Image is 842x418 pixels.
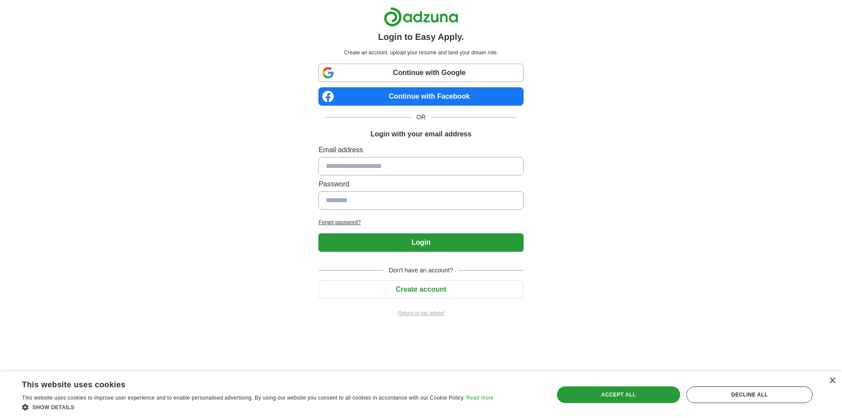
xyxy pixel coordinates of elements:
[686,386,813,403] div: Decline all
[318,309,523,317] a: Return to job advert
[318,233,523,252] button: Login
[318,179,523,189] label: Password
[384,7,458,27] img: Adzuna logo
[318,87,523,106] a: Continue with Facebook
[32,404,75,411] span: Show details
[318,145,523,155] label: Email address
[557,386,681,403] div: Accept all
[371,129,471,139] h1: Login with your email address
[466,395,493,401] a: Read more, opens a new window
[318,218,523,226] a: Forgot password?
[411,113,431,122] span: OR
[829,378,835,384] div: Close
[318,64,523,82] a: Continue with Google
[22,395,465,401] span: This website uses cookies to improve user experience and to enable personalised advertising. By u...
[384,266,459,275] span: Don't have an account?
[378,30,464,43] h1: Login to Easy Apply.
[22,377,471,390] div: This website uses cookies
[22,403,493,411] div: Show details
[320,49,521,57] p: Create an account, upload your resume and land your dream role.
[318,286,523,293] a: Create account
[318,280,523,299] button: Create account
